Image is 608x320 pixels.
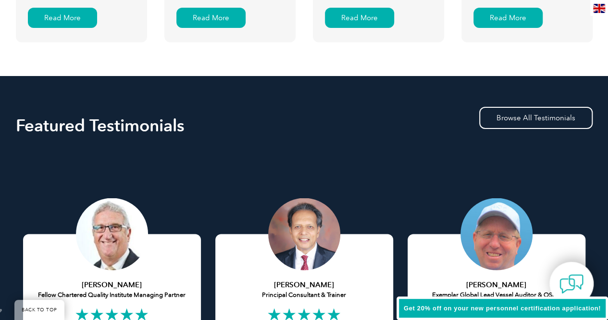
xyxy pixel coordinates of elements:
[593,4,605,13] img: en
[16,118,593,133] h2: Featured Testimonials
[466,281,526,289] strong: [PERSON_NAME]
[176,8,246,28] div: Read More
[223,280,386,300] h5: Principal Consultant & Trainer
[415,280,578,309] h5: Exemplar Global Lead Vessel Auditor & OSHA HAZWOPER Instructor
[479,107,593,129] a: Browse All Testimonials
[30,280,194,300] h5: Fellow Chartered Quality Institute Managing Partner
[14,300,64,320] a: BACK TO TOP
[325,8,394,28] div: Read More
[82,281,142,289] strong: [PERSON_NAME]
[404,305,601,312] span: Get 20% off on your new personnel certification application!
[274,281,334,289] strong: [PERSON_NAME]
[473,8,543,28] div: Read More
[559,272,583,296] img: contact-chat.png
[28,8,97,28] div: Read More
